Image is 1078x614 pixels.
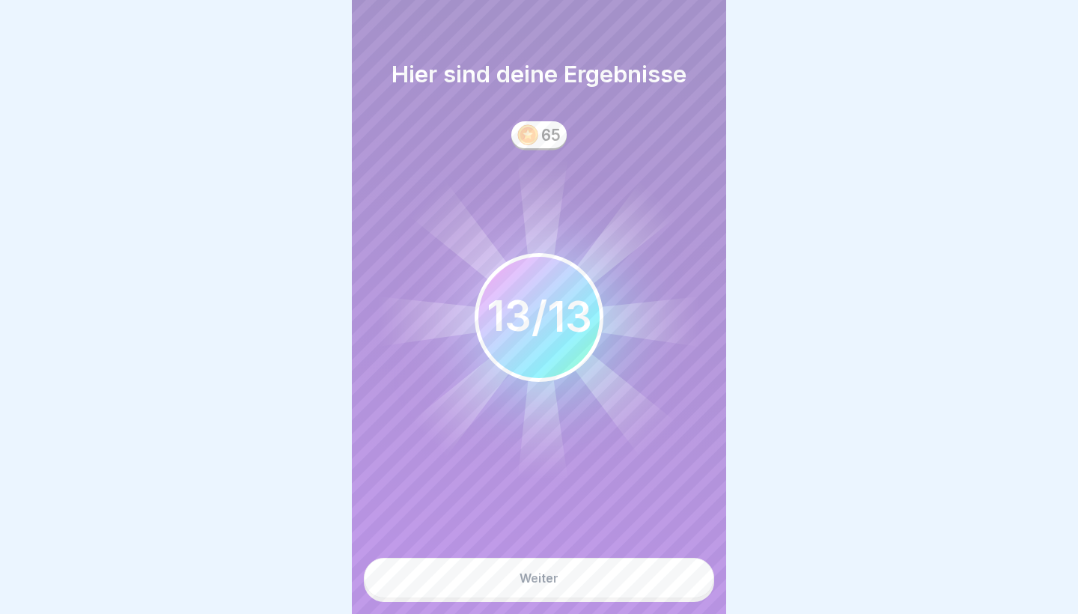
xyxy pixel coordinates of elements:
[541,126,561,145] div: 65
[487,291,532,341] div: 13
[392,60,686,88] h1: Hier sind deine Ergebnisse
[520,571,558,585] div: Weiter
[364,558,714,598] button: Weiter
[487,292,592,342] div: / 13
